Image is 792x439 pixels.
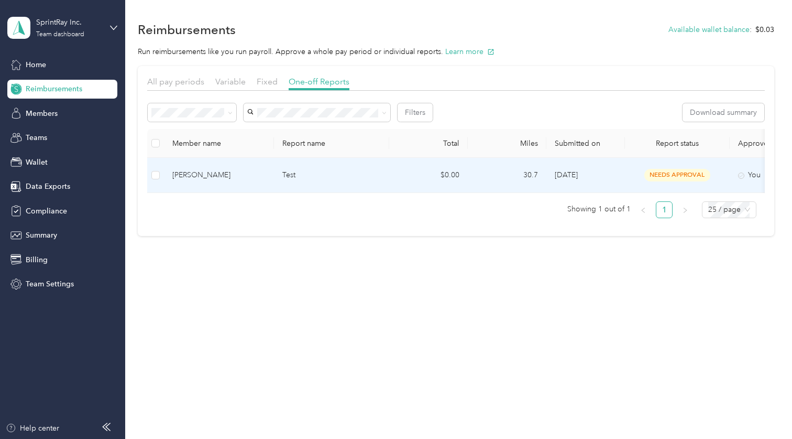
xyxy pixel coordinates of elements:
button: Available wallet balance [668,24,750,35]
span: right [682,207,688,213]
td: 30.7 [468,158,546,193]
button: Download summary [683,103,764,122]
h1: Reimbursements [138,24,236,35]
span: Billing [26,254,48,265]
span: Fixed [257,77,278,87]
span: Team Settings [26,279,74,290]
div: Miles [476,139,538,148]
span: $0.03 [755,24,774,35]
iframe: Everlance-gr Chat Button Frame [733,380,792,439]
span: All pay periods [147,77,204,87]
button: left [635,201,652,218]
p: Test [282,169,381,181]
div: Member name [172,139,266,148]
p: Run reimbursements like you run payroll. Approve a whole pay period or individual reports. [138,46,774,57]
button: Learn more [445,46,494,57]
span: Wallet [26,157,48,168]
span: Data Exports [26,181,70,192]
span: Reimbursements [26,83,82,94]
th: Report name [274,129,389,158]
th: Submitted on [546,129,625,158]
div: Page Size [702,201,756,218]
span: Showing 1 out of 1 [567,201,631,217]
button: Filters [398,103,433,122]
span: Report status [633,139,721,148]
td: $0.00 [389,158,468,193]
span: left [640,207,646,213]
li: Previous Page [635,201,652,218]
div: Team dashboard [36,31,84,38]
span: Variable [215,77,246,87]
span: Members [26,108,58,119]
div: Total [398,139,459,148]
span: Home [26,59,46,70]
div: [PERSON_NAME] [172,169,266,181]
span: Compliance [26,206,67,217]
div: SprintRay Inc. [36,17,102,28]
button: right [677,201,694,218]
th: Member name [164,129,274,158]
button: Help center [6,423,59,434]
span: Teams [26,132,47,143]
span: One-off Reports [289,77,349,87]
span: : [750,24,752,35]
span: needs approval [644,169,710,181]
a: 1 [656,202,672,218]
span: Summary [26,230,57,241]
li: 1 [656,201,673,218]
li: Next Page [677,201,694,218]
span: 25 / page [708,202,750,218]
span: [DATE] [555,170,578,179]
